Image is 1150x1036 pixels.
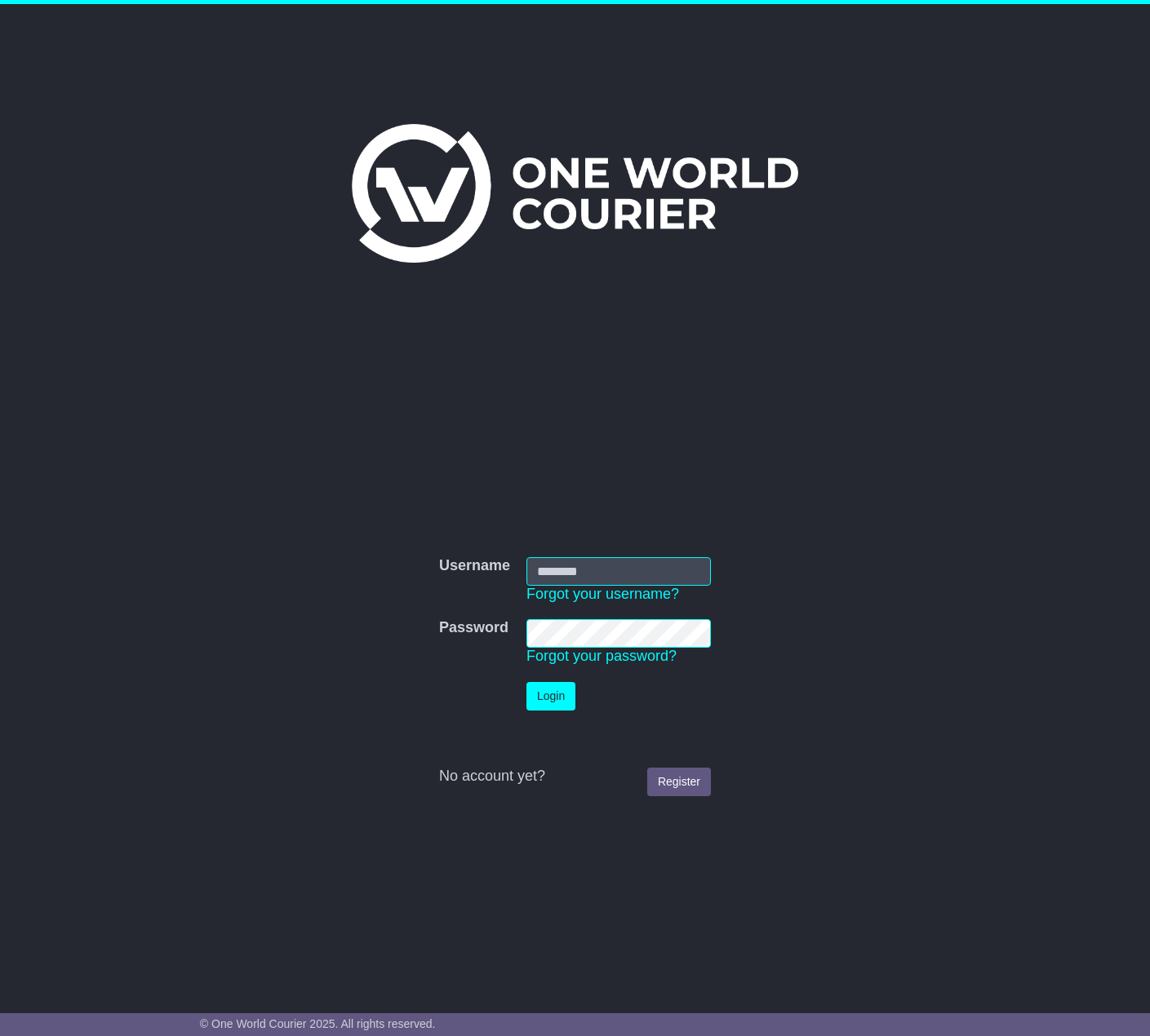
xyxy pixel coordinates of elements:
[439,557,510,575] label: Username
[439,619,508,637] label: Password
[352,124,797,263] img: One World
[526,586,679,602] a: Forgot your username?
[200,1017,436,1030] span: © One World Courier 2025. All rights reserved.
[526,648,677,664] a: Forgot your password?
[647,768,711,796] a: Register
[439,768,711,786] div: No account yet?
[526,682,575,711] button: Login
